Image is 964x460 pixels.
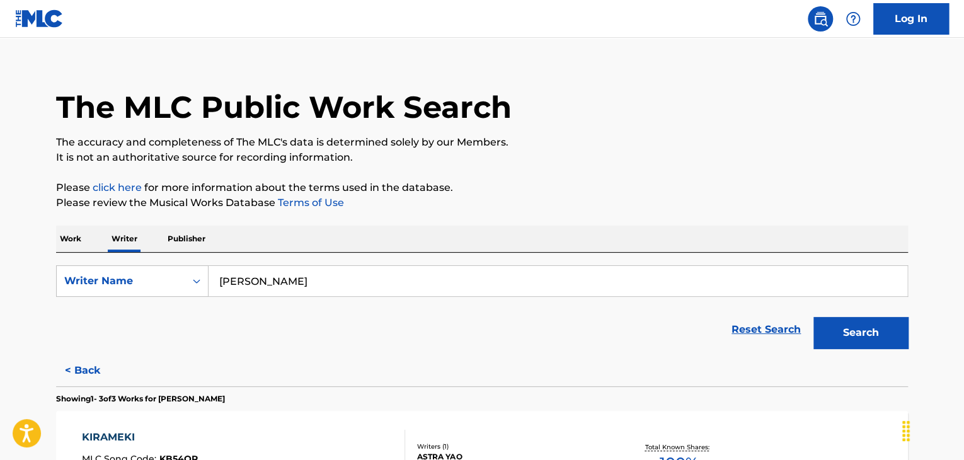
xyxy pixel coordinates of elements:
[901,400,964,460] iframe: Chat Widget
[164,226,209,252] p: Publisher
[56,180,908,195] p: Please for more information about the terms used in the database.
[896,412,916,450] div: Drag
[846,11,861,26] img: help
[841,6,866,32] div: Help
[813,11,828,26] img: search
[15,9,64,28] img: MLC Logo
[725,316,807,343] a: Reset Search
[417,442,607,451] div: Writers ( 1 )
[56,393,225,405] p: Showing 1 - 3 of 3 Works for [PERSON_NAME]
[56,226,85,252] p: Work
[56,88,512,126] h1: The MLC Public Work Search
[56,355,132,386] button: < Back
[56,150,908,165] p: It is not an authoritative source for recording information.
[808,6,833,32] a: Public Search
[56,135,908,150] p: The accuracy and completeness of The MLC's data is determined solely by our Members.
[93,181,142,193] a: click here
[275,197,344,209] a: Terms of Use
[813,317,908,348] button: Search
[56,265,908,355] form: Search Form
[873,3,949,35] a: Log In
[56,195,908,210] p: Please review the Musical Works Database
[645,442,712,452] p: Total Known Shares:
[108,226,141,252] p: Writer
[82,430,198,445] div: KIRAMEKI
[64,273,178,289] div: Writer Name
